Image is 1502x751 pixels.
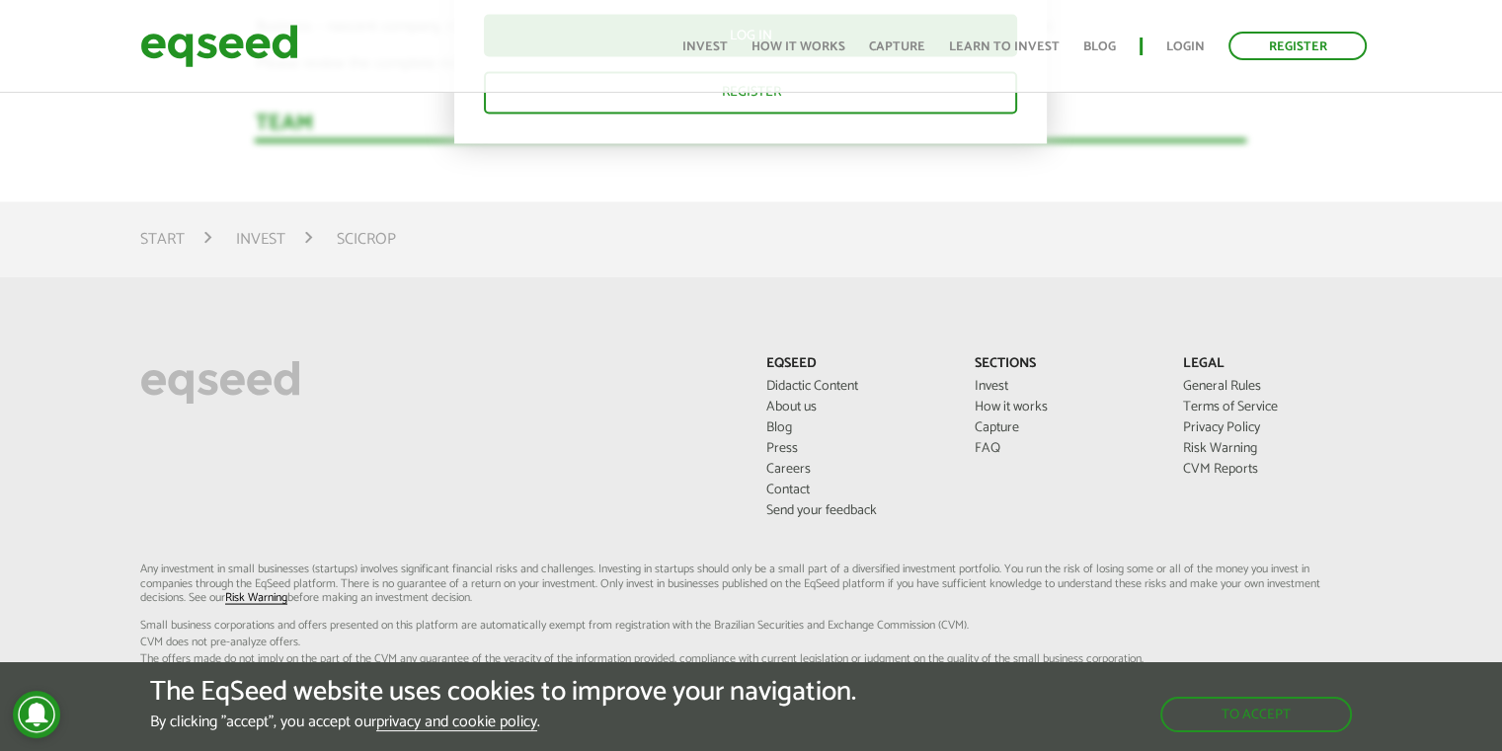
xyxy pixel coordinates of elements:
font: Register [721,81,780,104]
font: Login [1166,37,1205,57]
font: EqSeed [766,351,817,374]
font: The offers made do not imply on the part of the CVM any guarantee of the veracity of the informat... [140,648,1144,667]
font: Blog [1083,37,1116,57]
font: About us [766,395,817,417]
a: Learn to invest [949,40,1060,53]
a: Blog [1083,40,1116,53]
font: How it works [751,37,845,57]
font: CVM Reports [1183,457,1258,480]
font: Capture [975,415,1019,438]
font: Register [1269,37,1327,57]
font: Blog [766,415,792,438]
a: Send your feedback [766,503,945,517]
font: Invest [975,374,1008,397]
a: Capture [869,40,925,53]
a: Careers [766,462,945,476]
a: Risk Warning [225,591,287,604]
a: Invest [682,40,728,53]
font: General Rules [1183,374,1261,397]
a: Contact [766,483,945,496]
font: The EqSeed website uses cookies to improve your navigation. [150,669,856,714]
img: EqSeed [140,20,298,72]
font: Contact [766,478,810,500]
font: Send your feedback [766,498,877,521]
a: How it works [975,400,1153,413]
font: Any investment in small businesses (startups) involves significant financial risks and challenges... [140,559,1320,606]
font: CVM does not pre-analyze offers. [140,632,300,650]
img: EqSeed Logo [140,355,300,409]
a: Login [1166,40,1205,53]
a: privacy and cookie policy [376,714,537,731]
font: Start [140,225,185,252]
font: By clicking "accept", you accept our [150,709,376,735]
font: Legal [1183,351,1225,374]
font: . [537,709,540,735]
font: Invest [682,37,728,57]
a: About us [766,400,945,413]
font: FAQ [975,436,1000,459]
a: CVM Reports [1183,462,1362,476]
font: Capture [869,37,925,57]
a: General Rules [1183,379,1362,393]
font: To accept [1222,704,1291,726]
a: Didactic Content [766,379,945,393]
font: How it works [975,395,1048,417]
a: How it works [751,40,845,53]
font: Invest [236,225,285,252]
font: Didactic Content [766,374,858,397]
a: Blog [766,420,945,434]
font: Terms of Service [1183,395,1278,417]
font: Privacy Policy [1183,415,1260,438]
font: privacy and cookie policy [376,709,537,735]
font: before making an investment decision. [287,587,472,606]
a: Invest [975,379,1153,393]
font: Risk Warning [1183,436,1257,459]
a: Capture [975,420,1153,434]
a: Privacy Policy [1183,420,1362,434]
button: To accept [1160,697,1352,732]
font: Sections [975,351,1036,374]
a: Register [1228,32,1367,60]
a: Risk Warning [1183,441,1362,455]
font: Press [766,436,798,459]
font: Careers [766,457,811,480]
a: Press [766,441,945,455]
font: Learn to invest [949,37,1060,57]
a: Terms of Service [1183,400,1362,413]
font: SciCrop [337,225,396,252]
a: FAQ [975,441,1153,455]
font: Risk Warning [225,587,287,606]
font: Small business corporations and offers presented on this platform are automatically exempt from r... [140,615,969,634]
a: Start [140,231,185,247]
a: Invest [236,231,285,247]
